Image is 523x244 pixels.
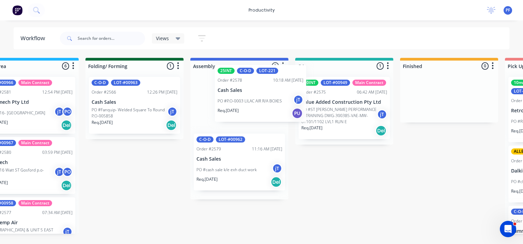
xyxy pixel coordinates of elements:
[245,5,278,15] div: productivity
[506,7,510,13] span: PF
[156,35,169,42] span: Views
[500,221,516,237] iframe: Intercom live chat
[78,32,145,45] input: Search for orders...
[20,34,48,43] div: Workflow
[12,5,22,15] img: Factory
